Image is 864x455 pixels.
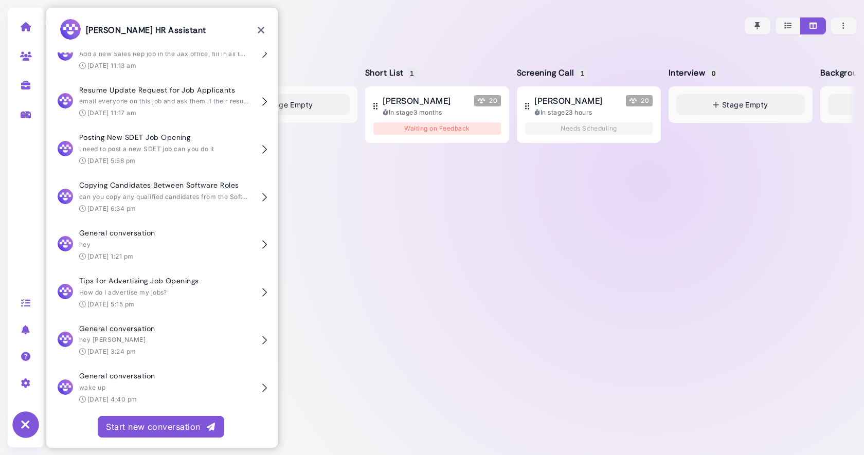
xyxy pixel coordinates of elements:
[365,68,415,78] h5: Short List
[79,384,105,391] span: wake up
[87,300,135,308] time: [DATE] 5:15 pm
[106,421,216,433] div: Start new conversation
[478,97,485,104] img: Megan Score
[407,68,416,79] span: 1
[79,193,351,201] span: can you copy any qualified candidates from the Software Engineer job to the SDET one
[474,95,501,106] span: 20
[79,86,249,95] h4: Resume Update Request for Job Applicants
[709,68,718,79] span: 0
[383,108,501,117] div: In stage 3 months
[98,416,224,438] button: Start new conversation
[87,395,137,403] time: [DATE] 4:40 pm
[722,99,768,110] span: Stage Empty
[517,86,661,143] button: [PERSON_NAME] Megan Score 20 In stage23 hours Needs Scheduling
[59,18,206,42] h3: [PERSON_NAME] HR Assistant
[79,324,249,333] h4: General conversation
[87,157,136,165] time: [DATE] 5:58 pm
[534,95,602,107] span: [PERSON_NAME]
[383,95,451,107] span: [PERSON_NAME]
[629,97,637,104] img: Megan Score
[534,108,653,117] div: In stage 23 hours
[626,95,653,106] span: 20
[79,50,326,58] span: Add a new Sales Rep job in the Jax office, fill in all the details however you like
[87,348,136,355] time: [DATE] 3:24 pm
[365,86,509,143] button: [PERSON_NAME] Megan Score 20 In stage3 months Waiting on Feedback
[79,145,214,153] span: I need to post a new SDET job can you do it
[267,99,313,110] span: Stage Empty
[87,109,136,117] time: [DATE] 11:17 am
[79,181,249,190] h4: Copying Candidates Between Software Roles
[79,288,167,296] span: How do I advertise my jobs?
[79,97,283,105] span: email everyone on this job and ask them if their resume is update
[87,205,136,212] time: [DATE] 6:34 pm
[79,336,146,343] span: hey [PERSON_NAME]
[79,229,249,238] h4: General conversation
[79,241,91,248] span: hey
[79,372,249,380] h4: General conversation
[87,252,134,260] time: [DATE] 1:21 pm
[517,68,586,78] h5: Screening Call
[79,277,249,285] h4: Tips for Advertising Job Openings
[578,68,587,79] span: 1
[87,62,136,69] time: [DATE] 11:13 am
[79,133,249,142] h4: Posting New SDET Job Opening
[373,122,501,135] div: Waiting on Feedback
[669,68,716,78] h5: Interview
[525,122,653,135] div: Needs Scheduling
